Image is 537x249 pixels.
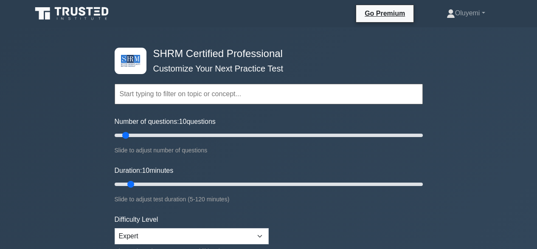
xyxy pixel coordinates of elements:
[115,215,158,225] label: Difficulty Level
[115,145,423,155] div: Slide to adjust number of questions
[115,84,423,104] input: Start typing to filter on topic or concept...
[360,8,410,19] a: Go Premium
[115,117,216,127] label: Number of questions: questions
[150,48,381,60] h4: SHRM Certified Professional
[426,5,506,22] a: Oluyemi
[142,167,149,174] span: 10
[179,118,187,125] span: 10
[115,194,423,204] div: Slide to adjust test duration (5-120 minutes)
[115,166,174,176] label: Duration: minutes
